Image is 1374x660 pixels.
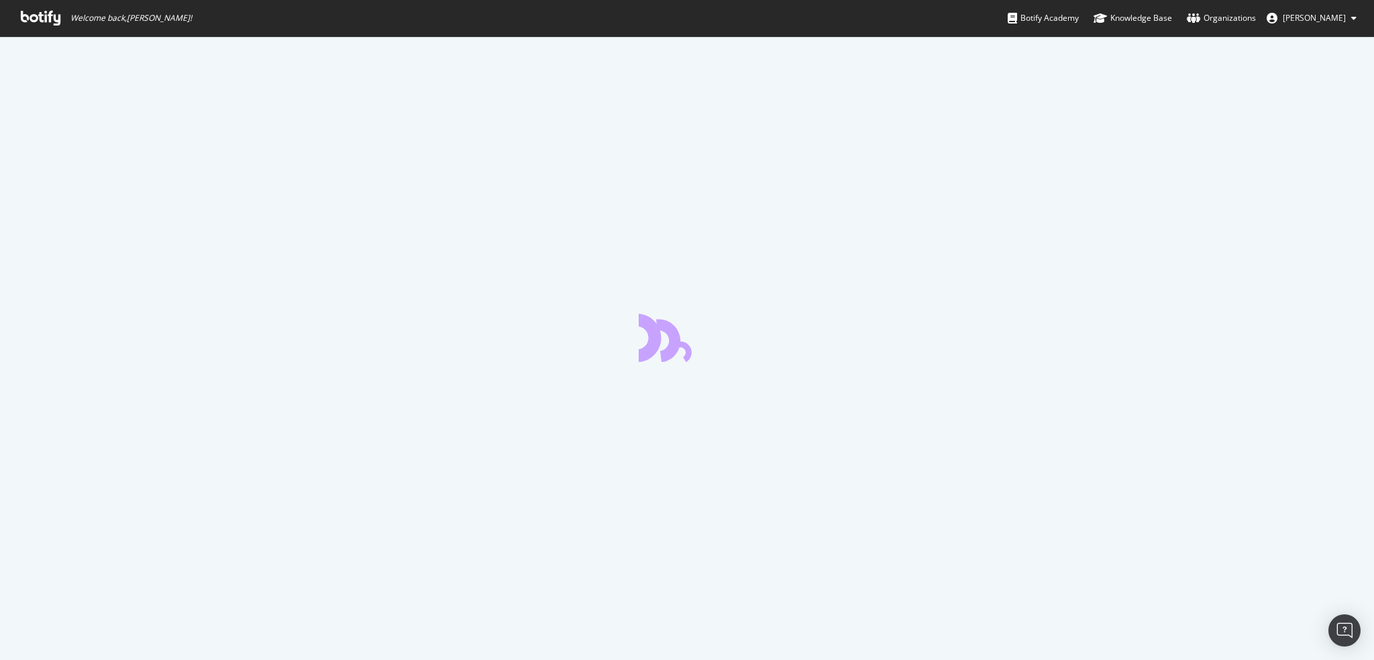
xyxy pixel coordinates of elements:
[639,314,735,362] div: animation
[70,13,192,23] span: Welcome back, [PERSON_NAME] !
[1094,11,1172,25] div: Knowledge Base
[1328,614,1361,647] div: Open Intercom Messenger
[1283,12,1346,23] span: Lou Pichard
[1256,7,1367,29] button: [PERSON_NAME]
[1187,11,1256,25] div: Organizations
[1008,11,1079,25] div: Botify Academy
